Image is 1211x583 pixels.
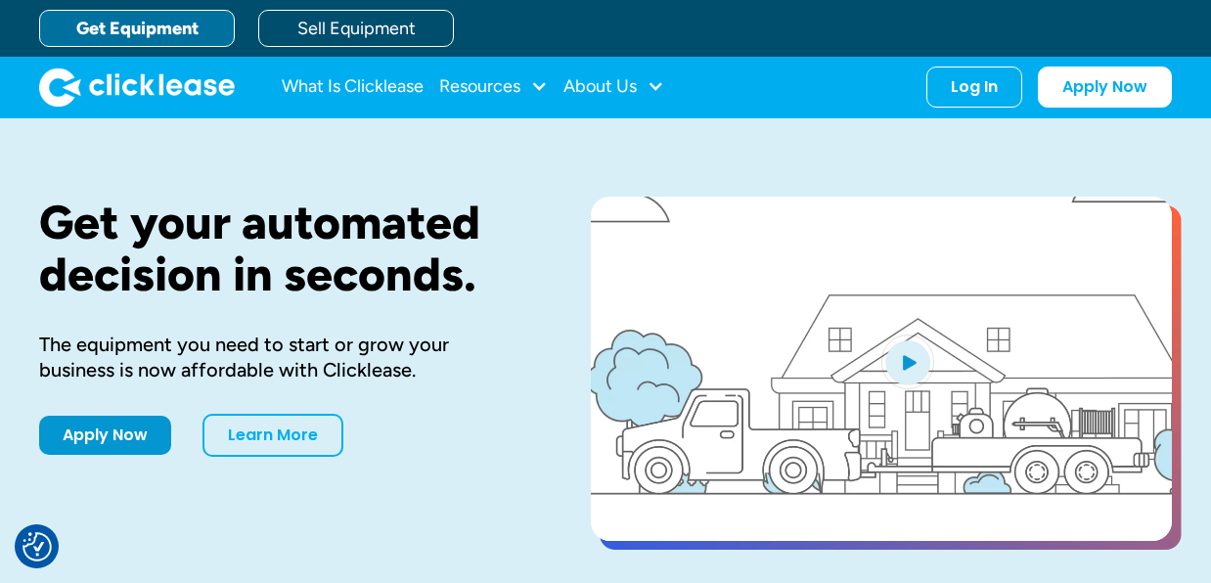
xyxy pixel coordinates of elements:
[39,197,528,300] h1: Get your automated decision in seconds.
[39,416,171,455] a: Apply Now
[258,10,454,47] a: Sell Equipment
[591,197,1172,541] a: open lightbox
[202,414,343,457] a: Learn More
[39,67,235,107] img: Clicklease logo
[39,67,235,107] a: home
[881,335,934,389] img: Blue play button logo on a light blue circular background
[22,532,52,561] img: Revisit consent button
[39,10,235,47] a: Get Equipment
[951,77,998,97] div: Log In
[22,532,52,561] button: Consent Preferences
[439,67,548,107] div: Resources
[1038,67,1172,108] a: Apply Now
[563,67,664,107] div: About Us
[282,67,424,107] a: What Is Clicklease
[39,332,528,382] div: The equipment you need to start or grow your business is now affordable with Clicklease.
